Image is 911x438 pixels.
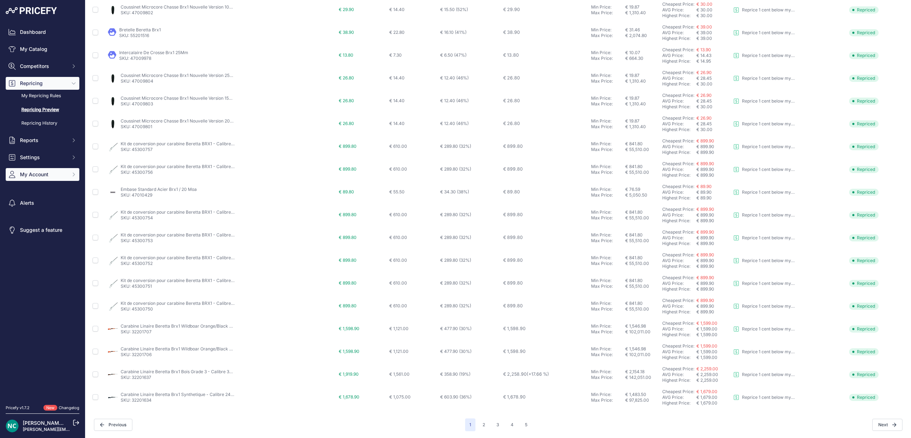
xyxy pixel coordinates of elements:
span: € 7.30 [389,52,402,58]
p: Reprice 1 cent below my cheapest competitor [742,303,795,309]
div: € 5,050.50 [625,192,659,198]
p: Reprice 1 cent below my cheapest competitor [742,326,795,332]
a: Cheapest Price: [662,229,694,235]
span: € 899.80 [503,166,523,172]
div: Min Price: [591,141,625,147]
a: Kit de conversion pour carabine Beretta BRX1 - Calibre 30-06 Sprg - Canon 51 cm [121,255,286,260]
div: Max Price: [591,124,625,130]
span: € 26.80 [339,75,354,80]
span: € 39.00 [696,36,712,41]
span: € 39.00 [696,24,712,30]
span: € 89.80 [503,189,520,194]
a: Carabine Linaire Beretta Brx1 Wildboar Orange/Black - Calibre 300 Win Mag - Canon 57 cm [121,323,306,329]
button: Next [872,419,902,431]
a: Cheapest Price: [662,70,694,75]
div: Min Price: [591,232,625,238]
a: € 26.90 [696,93,712,98]
span: € 289.80 (32%) [440,212,471,217]
div: € 1,310.40 [625,78,659,84]
div: Min Price: [591,4,625,10]
span: € 899.90 [696,172,714,178]
div: € 1,310.40 [625,101,659,107]
span: € 610.00 [389,212,407,217]
div: € 19.87 [625,118,659,124]
span: € 899.90 [696,218,714,223]
div: Max Price: [591,192,625,198]
a: My Catalog [6,43,79,56]
span: € 55.50 [389,189,405,194]
a: SKU: 47009803 [121,101,153,106]
span: € 26.80 [339,98,354,103]
a: Highest Price: [662,13,690,18]
a: [PERSON_NAME][EMAIL_ADDRESS][DOMAIN_NAME] [23,427,132,432]
div: Min Price: [591,73,625,78]
a: SKU: 32201707 [121,329,152,334]
div: € 39.00 [696,30,731,36]
div: € 28.45 [696,75,731,81]
a: € 2,259.00 [696,366,718,371]
a: € 26.90 [696,70,712,75]
div: Min Price: [591,209,625,215]
span: Reports [20,137,67,144]
p: Reprice 1 cent below my cheapest competitor [742,144,795,150]
span: Repriced [849,143,879,150]
span: € 30.00 [696,104,712,109]
a: SKU: 47010429 [121,192,152,198]
a: € 1,679.00 [696,389,717,394]
a: Cheapest Price: [662,184,694,189]
a: Kit de conversion pour carabine Beretta BRX1 - Calibre 308 Win - Canon 57 cm [121,141,280,146]
button: Go to page 5 [521,418,532,431]
a: € 1,599.00 [696,320,717,326]
button: Go to page 2 [478,418,489,431]
span: € 899.80 [339,235,357,240]
a: Reprice 1 cent below my cheapest competitor [733,75,795,81]
div: AVG Price: [662,98,696,104]
p: Reprice 1 cent below my cheapest competitor [742,167,795,172]
p: Reprice 1 cent below my cheapest competitor [742,395,795,400]
a: Reprice 1 cent below my cheapest competitor [733,326,795,332]
a: SKU: 45300751 [121,283,152,289]
span: Settings [20,154,67,161]
p: Reprice 1 cent below my cheapest competitor [742,7,795,13]
a: Embase Standard Acier Brx1 / 20 Moa [121,187,197,192]
a: Reprice 1 cent below my cheapest competitor [733,121,795,127]
a: Reprice 1 cent below my cheapest competitor [733,98,795,104]
div: AVG Price: [662,53,696,58]
span: € 12.40 (46%) [440,98,469,103]
a: Alerts [6,197,79,209]
span: € 610.00 [389,166,407,172]
div: Max Price: [591,56,625,61]
div: € 55,510.00 [625,170,659,175]
a: € 899.90 [696,138,714,144]
div: € 19.87 [625,4,659,10]
span: € 38.90 [339,30,354,35]
span: € 34.30 (38%) [440,189,469,194]
div: € 841.80 [625,164,659,170]
img: Pricefy Logo [6,7,57,14]
div: € 2,074.80 [625,33,659,38]
a: Cheapest Price: [662,161,694,166]
div: € 899.90 [696,167,731,172]
a: Reprice 1 cent below my cheapest competitor [733,212,795,218]
a: Highest Price: [662,377,690,383]
div: € 1,310.40 [625,10,659,16]
a: Carabine Linaire Beretta Brx1 Wildboar Orange/Black - Calibre 30-06 Sprg - Canon 51 cm [121,346,302,351]
span: € 16.10 (41%) [440,30,467,35]
span: Repricing [20,80,67,87]
a: Cheapest Price: [662,1,694,7]
span: € 12.40 (46%) [440,121,469,126]
a: Reprice 1 cent below my cheapest competitor [733,258,795,264]
a: SKU: 47009978 [119,56,151,61]
a: Cheapest Price: [662,115,694,121]
div: € 28.45 [696,98,731,104]
div: Min Price: [591,118,625,124]
div: Max Price: [591,215,625,221]
a: Repricing History [6,117,79,130]
a: Cheapest Price: [662,343,694,349]
span: € 899.80 [503,235,523,240]
div: € 899.90 [696,212,731,218]
div: € 10.07 [625,50,659,56]
div: € 31.46 [625,27,659,33]
a: Reprice 1 cent below my cheapest competitor [733,167,795,172]
span: € 14.40 [389,7,405,12]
